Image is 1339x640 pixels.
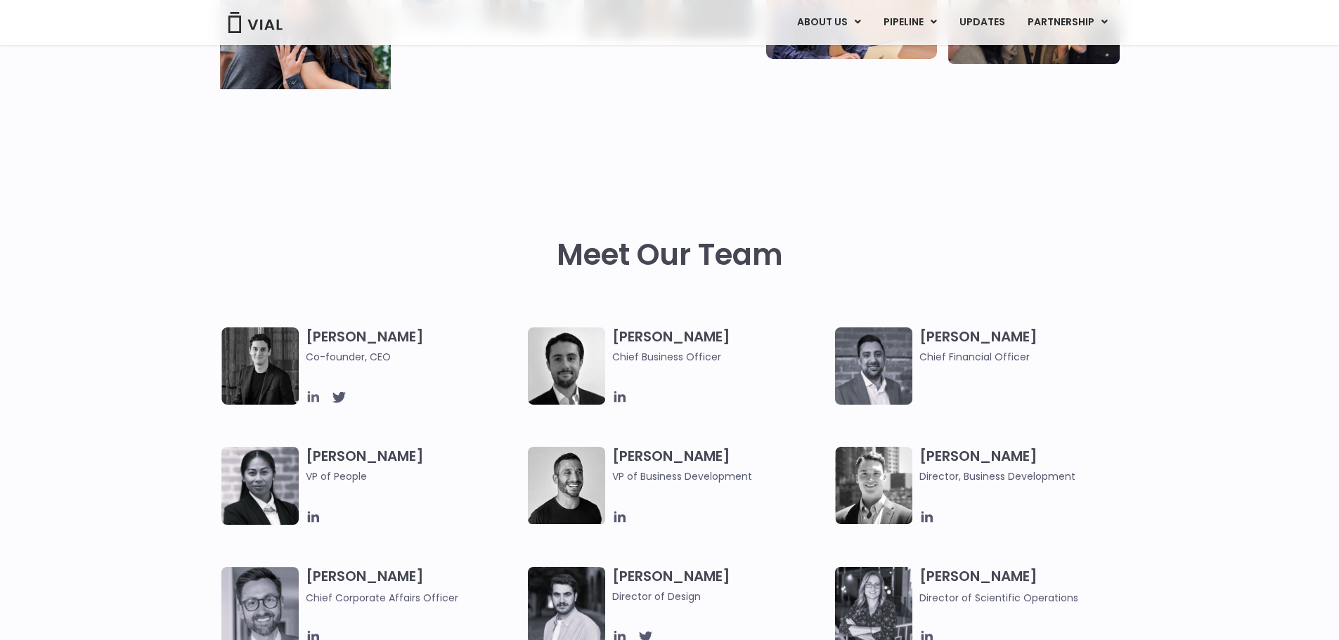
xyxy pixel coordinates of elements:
[612,327,828,365] h3: [PERSON_NAME]
[919,469,1135,484] span: Director, Business Development
[786,11,872,34] a: ABOUT USMenu Toggle
[227,12,283,33] img: Vial Logo
[948,11,1016,34] a: UPDATES
[306,469,522,484] span: VP of People
[612,447,828,484] h3: [PERSON_NAME]
[612,469,828,484] span: VP of Business Development
[221,327,299,405] img: A black and white photo of a man in a suit attending a Summit.
[557,238,783,272] h2: Meet Our Team
[306,567,522,606] h3: [PERSON_NAME]
[221,447,299,525] img: Catie
[306,349,522,365] span: Co-founder, CEO
[612,567,828,604] h3: [PERSON_NAME]
[919,349,1135,365] span: Chief Financial Officer
[528,327,605,405] img: A black and white photo of a man in a suit holding a vial.
[1016,11,1119,34] a: PARTNERSHIPMenu Toggle
[306,591,458,605] span: Chief Corporate Affairs Officer
[306,447,522,504] h3: [PERSON_NAME]
[612,349,828,365] span: Chief Business Officer
[835,327,912,405] img: Headshot of smiling man named Samir
[919,591,1078,605] span: Director of Scientific Operations
[835,447,912,524] img: A black and white photo of a smiling man in a suit at ARVO 2023.
[306,327,522,365] h3: [PERSON_NAME]
[528,447,605,524] img: A black and white photo of a man smiling.
[919,447,1135,484] h3: [PERSON_NAME]
[872,11,947,34] a: PIPELINEMenu Toggle
[919,567,1135,606] h3: [PERSON_NAME]
[919,327,1135,365] h3: [PERSON_NAME]
[612,589,828,604] span: Director of Design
